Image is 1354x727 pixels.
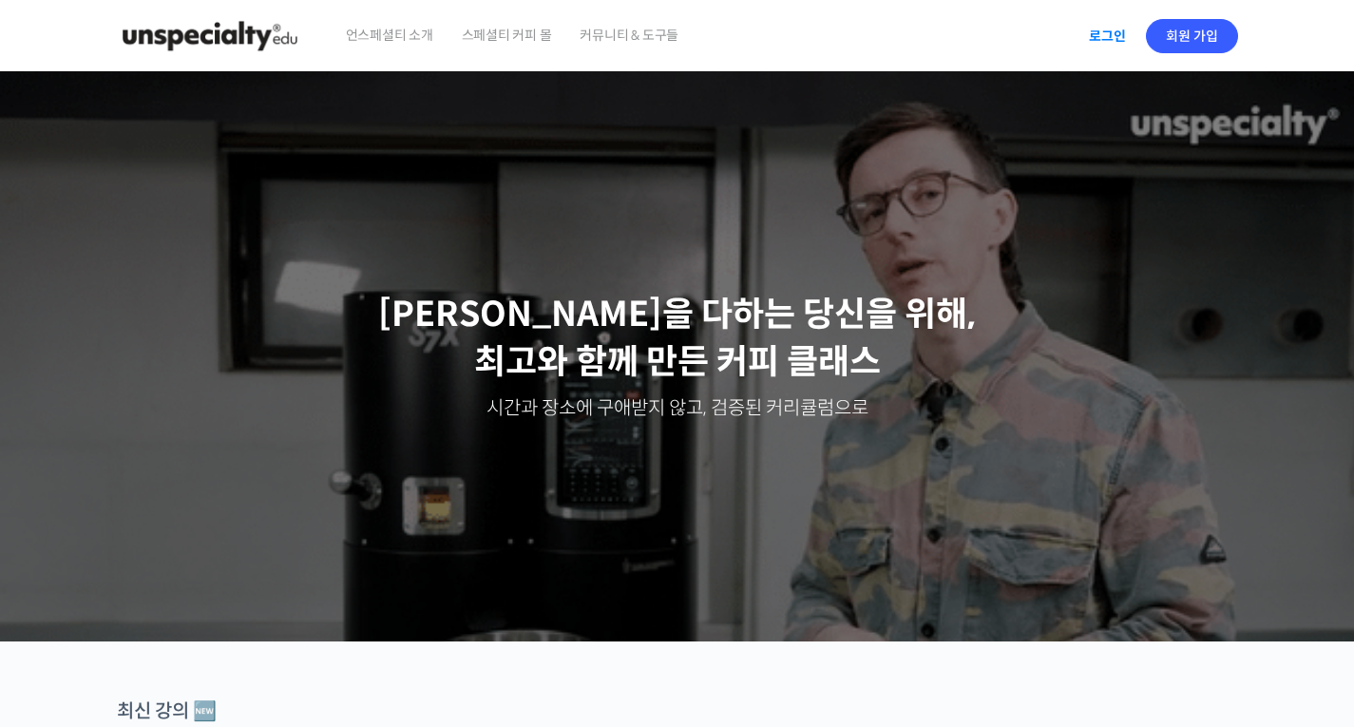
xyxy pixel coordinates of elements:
[174,599,197,614] span: 대화
[1146,19,1238,53] a: 회원 가입
[6,569,125,617] a: 홈
[125,569,245,617] a: 대화
[117,698,1238,724] div: 최신 강의 🆕
[245,569,365,617] a: 설정
[19,291,1336,387] p: [PERSON_NAME]을 다하는 당신을 위해, 최고와 함께 만든 커피 클래스
[19,395,1336,422] p: 시간과 장소에 구애받지 않고, 검증된 커리큘럼으로
[60,598,71,613] span: 홈
[294,598,316,613] span: 설정
[1077,14,1137,58] a: 로그인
